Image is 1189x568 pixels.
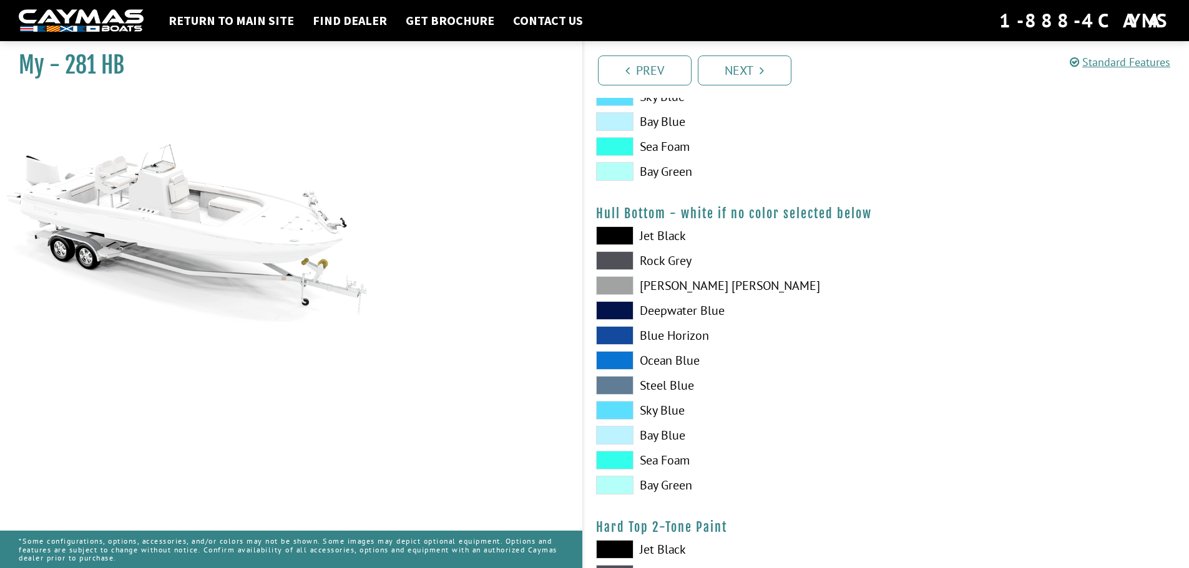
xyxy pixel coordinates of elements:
[596,301,874,320] label: Deepwater Blue
[999,7,1170,34] div: 1-888-4CAYMAS
[1070,55,1170,69] a: Standard Features
[596,206,1177,221] h4: Hull Bottom - white if no color selected below
[596,376,874,395] label: Steel Blue
[596,401,874,420] label: Sky Blue
[306,12,393,29] a: Find Dealer
[19,51,551,79] h1: My - 281 HB
[596,476,874,494] label: Bay Green
[598,55,692,85] a: Prev
[596,326,874,345] label: Blue Horizon
[19,9,144,32] img: white-logo-c9c8dbefe5ff5ceceb0f0178aa75bf4bb51f6bca0971e226c86eb53dfe498488.png
[596,226,874,245] label: Jet Black
[596,112,874,131] label: Bay Blue
[596,351,874,370] label: Ocean Blue
[596,276,874,295] label: [PERSON_NAME] [PERSON_NAME]
[19,531,564,568] p: *Some configurations, options, accessories, and/or colors may not be shown. Some images may depic...
[596,519,1177,535] h4: Hard Top 2-Tone Paint
[596,451,874,469] label: Sea Foam
[596,137,874,156] label: Sea Foam
[399,12,501,29] a: Get Brochure
[162,12,300,29] a: Return to main site
[698,55,791,85] a: Next
[596,426,874,445] label: Bay Blue
[596,251,874,270] label: Rock Grey
[596,540,874,559] label: Jet Black
[596,162,874,181] label: Bay Green
[507,12,589,29] a: Contact Us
